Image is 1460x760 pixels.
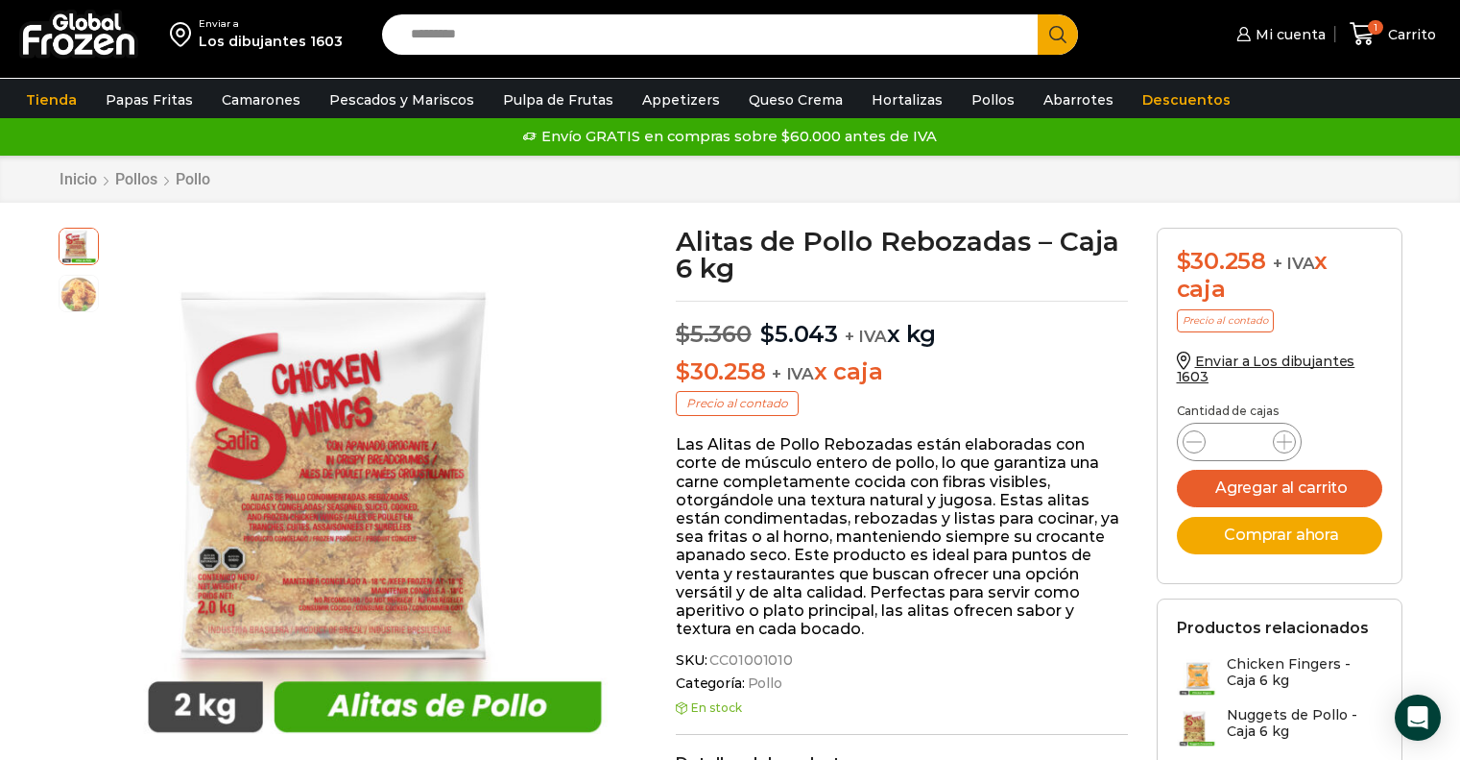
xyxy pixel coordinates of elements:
[1177,247,1191,275] span: $
[1368,20,1383,36] span: 1
[676,652,1128,669] span: SKU:
[676,701,1128,715] p: En stock
[1221,429,1257,455] input: Product quantity
[199,17,343,31] div: Enviar a
[1273,254,1315,273] span: + IVA
[1177,619,1369,637] h2: Productos relacionados
[745,675,782,692] a: Pollo
[175,170,211,188] a: Pollo
[199,32,343,51] div: Los dibujantes 1603
[676,435,1128,638] p: Las Alitas de Pollo Rebozadas están elaboradas con corte de músculo entero de pollo, lo que garan...
[108,228,635,755] div: 1 / 2
[706,652,793,669] span: CC01001010
[114,170,158,188] a: Pollos
[1038,14,1078,55] button: Search button
[845,327,887,346] span: + IVA
[493,82,623,118] a: Pulpa de Frutas
[760,320,775,348] span: $
[60,276,98,314] span: alitas-de-pollo
[676,320,690,348] span: $
[676,357,765,385] bdi: 30.258
[212,82,310,118] a: Camarones
[1177,405,1382,418] p: Cantidad de cajas
[59,170,211,188] nav: Breadcrumb
[1177,247,1266,275] bdi: 30.258
[1177,353,1355,386] a: Enviar a Los dibujantes 1603
[739,82,852,118] a: Queso Crema
[633,82,730,118] a: Appetizers
[1133,82,1240,118] a: Descuentos
[862,82,952,118] a: Hortalizas
[60,226,98,264] span: alitas-pollo
[772,364,814,383] span: + IVA
[676,320,752,348] bdi: 5.360
[1232,15,1326,54] a: Mi cuenta
[16,82,86,118] a: Tienda
[1177,470,1382,507] button: Agregar al carrito
[108,228,635,755] img: alitas-pollo
[1345,12,1441,57] a: 1 Carrito
[1177,707,1382,748] a: Nuggets de Pollo - Caja 6 kg
[676,228,1128,282] h1: Alitas de Pollo Rebozadas – Caja 6 kg
[676,391,799,416] p: Precio al contado
[962,82,1024,118] a: Pollos
[676,358,1128,386] p: x caja
[1177,517,1382,554] button: Comprar ahora
[1177,656,1382,698] a: Chicken Fingers - Caja 6 kg
[1177,248,1382,304] div: x caja
[170,17,199,50] img: address-field-icon.svg
[1177,309,1274,332] p: Precio al contado
[1395,695,1441,741] div: Open Intercom Messenger
[676,675,1128,692] span: Categoría:
[676,357,690,385] span: $
[760,320,838,348] bdi: 5.043
[1383,25,1436,44] span: Carrito
[1251,25,1326,44] span: Mi cuenta
[1227,707,1382,740] h3: Nuggets de Pollo - Caja 6 kg
[59,170,98,188] a: Inicio
[1227,656,1382,689] h3: Chicken Fingers - Caja 6 kg
[1034,82,1123,118] a: Abarrotes
[96,82,203,118] a: Papas Fritas
[320,82,484,118] a: Pescados y Mariscos
[676,301,1128,349] p: x kg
